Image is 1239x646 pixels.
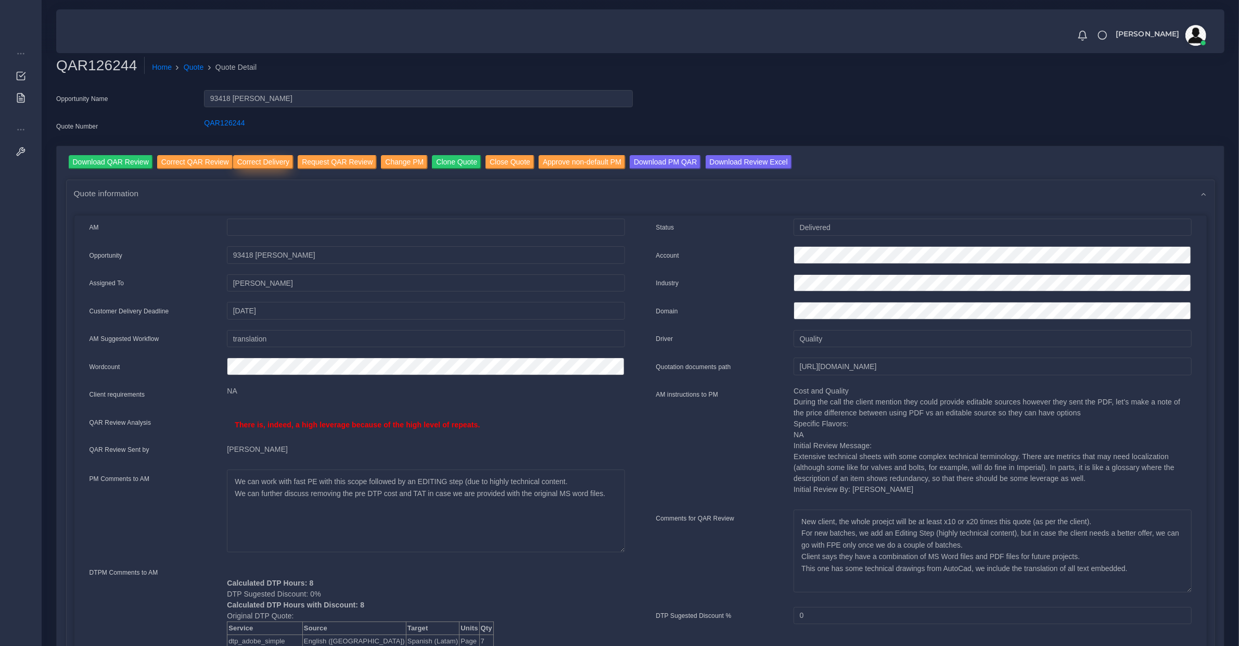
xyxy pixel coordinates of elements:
[90,445,149,454] label: QAR Review Sent by
[630,155,701,169] input: Download PM QAR
[184,62,204,73] a: Quote
[539,155,625,169] input: Approve non-default PM
[90,474,150,484] label: PM Comments to AM
[90,334,159,344] label: AM Suggested Workflow
[656,278,679,288] label: Industry
[56,94,108,104] label: Opportunity Name
[90,251,123,260] label: Opportunity
[56,57,145,74] h2: QAR126244
[152,62,172,73] a: Home
[204,62,257,73] li: Quote Detail
[432,155,481,169] input: Clone Quote
[656,307,678,316] label: Domain
[656,514,734,523] label: Comments for QAR Review
[90,223,99,232] label: AM
[1116,30,1180,37] span: [PERSON_NAME]
[656,362,731,372] label: Quotation documents path
[157,155,233,169] input: Correct QAR Review
[656,251,679,260] label: Account
[406,622,459,635] th: Target
[302,622,406,635] th: Source
[656,611,732,620] label: DTP Sugested Discount %
[227,579,313,587] b: Calculated DTP Hours: 8
[486,155,534,169] input: Close Quote
[227,386,624,397] p: NA
[479,622,493,635] th: Qty
[656,223,674,232] label: Status
[235,420,617,430] p: There is, indeed, a high leverage because of the high level of repeats.
[90,568,158,577] label: DTPM Comments to AM
[233,155,293,169] input: Correct Delivery
[227,274,624,292] input: pm
[69,155,153,169] input: Download QAR Review
[204,119,245,127] a: QAR126244
[90,362,120,372] label: Wordcount
[381,155,428,169] input: Change PM
[298,155,377,169] input: Request QAR Review
[90,307,169,316] label: Customer Delivery Deadline
[706,155,792,169] input: Download Review Excel
[90,418,151,427] label: QAR Review Analysis
[56,122,98,131] label: Quote Number
[227,601,364,609] b: Calculated DTP Hours with Discount: 8
[90,278,124,288] label: Assigned To
[74,187,139,199] span: Quote information
[459,622,479,635] th: Units
[656,334,673,344] label: Driver
[227,444,624,455] p: [PERSON_NAME]
[1185,25,1206,46] img: avatar
[67,180,1215,207] div: Quote information
[794,386,1191,495] p: Cost and Quality During the call the client mention they could provide editable sources however t...
[794,510,1191,592] textarea: New client, the whole proejct will be at least x10 or x20 times this quote (as per the client). F...
[227,622,303,635] th: Service
[227,470,624,552] textarea: We can work with fast PE with this scope followed by an EDITING step (due to highly technical con...
[656,390,719,399] label: AM instructions to PM
[1110,25,1210,46] a: [PERSON_NAME]avatar
[90,390,145,399] label: Client requirements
